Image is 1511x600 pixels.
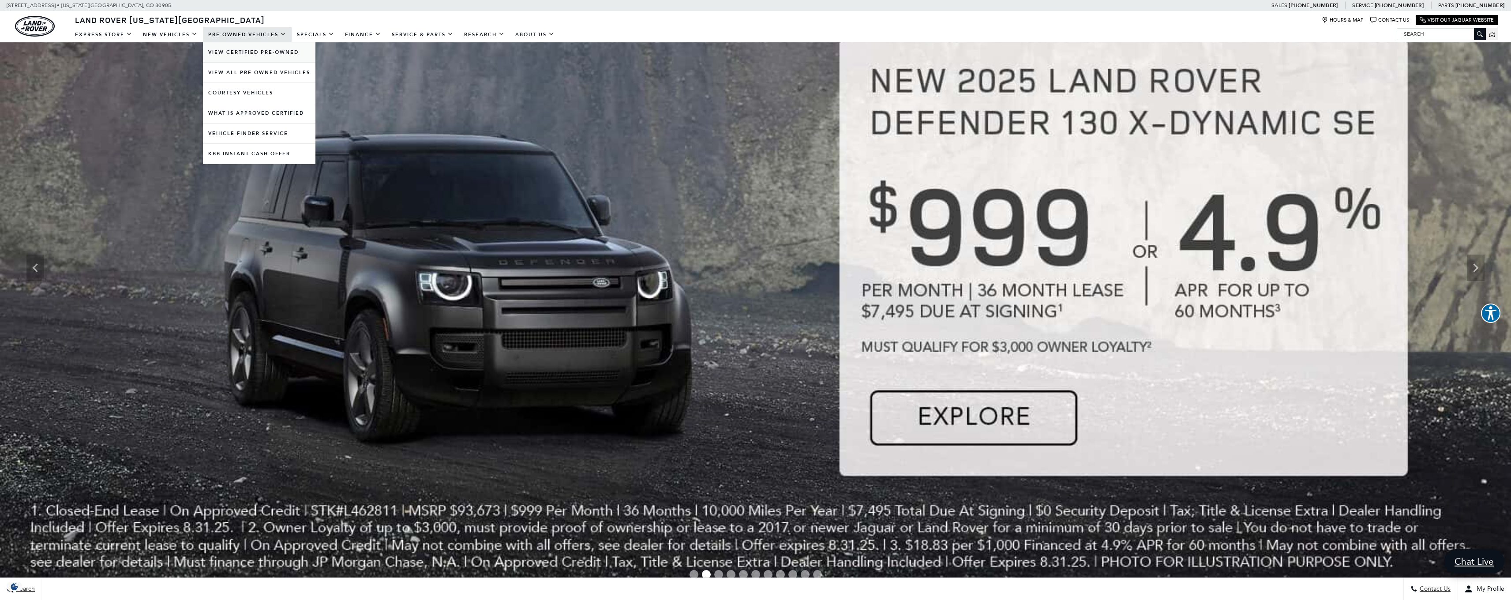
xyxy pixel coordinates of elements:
a: [PHONE_NUMBER] [1455,2,1504,9]
span: Parts [1438,2,1454,8]
a: Land Rover [US_STATE][GEOGRAPHIC_DATA] [70,15,270,25]
div: Next [1467,255,1485,281]
span: Chat Live [1450,555,1498,567]
span: Go to slide 11 [813,570,822,579]
a: View Certified Pre-Owned [203,42,315,62]
div: Previous [26,255,44,281]
a: About Us [510,27,560,42]
a: Research [459,27,510,42]
span: My Profile [1473,585,1504,593]
a: Specials [292,27,340,42]
a: Pre-Owned Vehicles [203,27,292,42]
span: Go to slide 7 [764,570,772,579]
span: Go to slide 8 [776,570,785,579]
a: [PHONE_NUMBER] [1289,2,1338,9]
nav: Main Navigation [70,27,560,42]
span: Go to slide 1 [690,570,698,579]
span: Contact Us [1417,585,1451,593]
span: Go to slide 3 [714,570,723,579]
a: View All Pre-Owned Vehicles [203,63,315,82]
section: Click to Open Cookie Consent Modal [4,582,25,591]
input: Search [1397,29,1485,39]
span: Go to slide 9 [788,570,797,579]
img: Land Rover [15,16,55,37]
span: Go to slide 6 [751,570,760,579]
a: Courtesy Vehicles [203,83,315,103]
a: Service & Parts [386,27,459,42]
img: Opt-Out Icon [4,582,25,591]
a: Chat Live [1444,549,1504,574]
a: Finance [340,27,386,42]
a: What Is Approved Certified [203,103,315,123]
a: Hours & Map [1322,17,1364,23]
span: Service [1352,2,1373,8]
a: Visit Our Jaguar Website [1420,17,1494,23]
a: Contact Us [1370,17,1409,23]
span: Go to slide 4 [727,570,735,579]
span: Land Rover [US_STATE][GEOGRAPHIC_DATA] [75,15,265,25]
span: Sales [1271,2,1287,8]
aside: Accessibility Help Desk [1481,304,1500,325]
span: Go to slide 2 [702,570,711,579]
a: [PHONE_NUMBER] [1375,2,1424,9]
a: EXPRESS STORE [70,27,138,42]
a: Vehicle Finder Service [203,124,315,143]
a: New Vehicles [138,27,203,42]
button: Open user profile menu [1458,578,1511,600]
button: Explore your accessibility options [1481,304,1500,323]
a: land-rover [15,16,55,37]
span: Go to slide 10 [801,570,810,579]
span: Go to slide 5 [739,570,748,579]
a: [STREET_ADDRESS] • [US_STATE][GEOGRAPHIC_DATA], CO 80905 [7,2,171,8]
a: KBB Instant Cash Offer [203,144,315,164]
